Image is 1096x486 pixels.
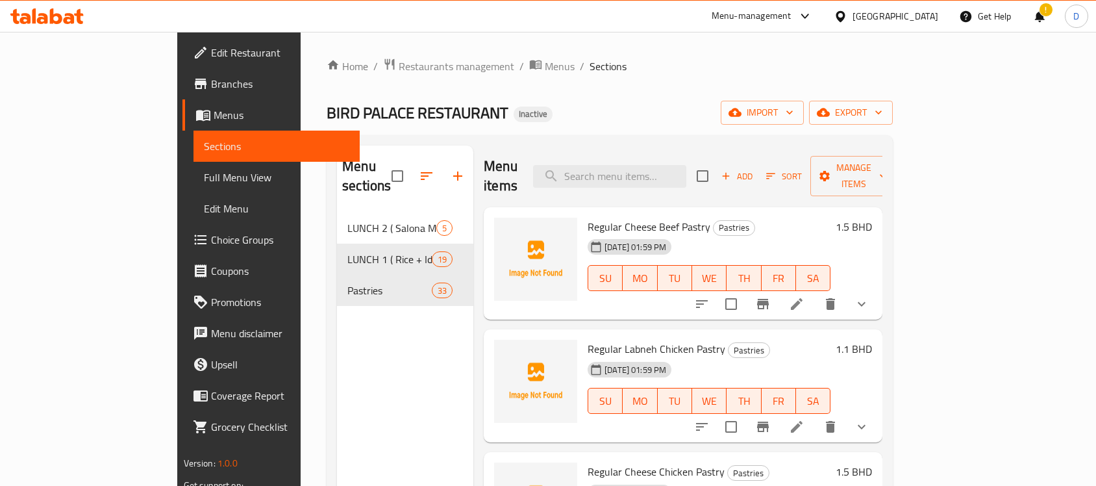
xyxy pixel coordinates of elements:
button: Manage items [810,156,897,196]
svg: Show Choices [854,296,869,312]
span: 5 [437,222,452,235]
button: SU [588,265,623,291]
span: TU [663,269,687,288]
span: Sort [766,169,802,184]
span: Sort sections [411,160,442,192]
nav: breadcrumb [327,58,893,75]
svg: Show Choices [854,419,869,435]
a: Menu disclaimer [182,318,360,349]
div: Pastries [727,465,769,481]
button: Add section [442,160,473,192]
span: Pastries [347,283,432,298]
span: WE [697,392,721,411]
span: MO [628,269,652,288]
nav: Menu sections [337,207,473,311]
button: Sort [763,166,805,186]
span: MO [628,392,652,411]
span: Edit Menu [204,201,350,216]
span: Regular Cheese Chicken Pastry [588,462,725,481]
span: Add [719,169,754,184]
span: Branches [211,76,350,92]
button: show more [846,288,877,320]
button: TU [658,265,692,291]
span: Regular Cheese Beef Pastry [588,217,710,237]
a: Edit Restaurant [182,37,360,68]
a: Coverage Report [182,380,360,411]
div: [GEOGRAPHIC_DATA] [853,9,938,23]
div: LUNCH 2 ( Salona Maraq)5 [337,212,473,244]
button: WE [692,265,727,291]
span: SU [593,269,617,288]
span: LUNCH 2 ( Salona Maraq) [347,220,436,236]
span: Regular Labneh Chicken Pastry [588,339,725,359]
a: Edit menu item [789,419,804,435]
span: Sections [204,138,350,154]
a: Menus [529,58,575,75]
span: export [819,105,882,121]
button: SU [588,388,623,414]
button: MO [623,265,657,291]
div: LUNCH 1 ( Rice + Idam)19 [337,244,473,275]
span: Full Menu View [204,170,350,185]
h2: Menu items [484,157,517,196]
span: D [1073,9,1079,23]
button: WE [692,388,727,414]
button: sort-choices [686,411,717,442]
span: [DATE] 01:59 PM [599,241,671,253]
a: Sections [193,131,360,162]
div: Pastries33 [337,275,473,306]
span: SU [593,392,617,411]
span: FR [767,269,791,288]
span: Sections [590,58,627,74]
span: Add item [716,166,758,186]
button: MO [623,388,657,414]
a: Menus [182,99,360,131]
button: TH [727,388,761,414]
span: Select to update [717,290,745,318]
span: Promotions [211,294,350,310]
span: Coupons [211,263,350,279]
span: Pastries [729,343,769,358]
button: show more [846,411,877,442]
span: Sort items [758,166,810,186]
li: / [373,58,378,74]
a: Promotions [182,287,360,318]
a: Upsell [182,349,360,380]
span: Pastries [728,466,769,481]
h2: Menu sections [342,157,392,196]
span: Menu disclaimer [211,326,350,341]
a: Grocery Checklist [182,411,360,442]
div: Pastries [713,220,755,236]
span: 33 [432,285,452,297]
span: FR [767,392,791,411]
button: delete [815,411,846,442]
span: [DATE] 01:59 PM [599,364,671,376]
button: delete [815,288,846,320]
span: TH [732,269,756,288]
button: SA [796,265,830,291]
a: Edit menu item [789,296,804,312]
span: Inactive [514,109,553,120]
button: FR [762,388,796,414]
input: search [533,165,686,188]
span: Coverage Report [211,388,350,403]
a: Branches [182,68,360,99]
li: / [580,58,584,74]
span: TU [663,392,687,411]
span: import [731,105,793,121]
span: Grocery Checklist [211,419,350,435]
a: Choice Groups [182,224,360,255]
span: Pastries [714,220,754,235]
span: Select to update [717,413,745,441]
div: Pastries [728,342,770,358]
span: Menus [545,58,575,74]
div: items [436,220,453,236]
button: export [809,101,893,125]
button: TU [658,388,692,414]
button: SA [796,388,830,414]
button: FR [762,265,796,291]
span: Select section [689,162,716,190]
span: Menus [214,107,350,123]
